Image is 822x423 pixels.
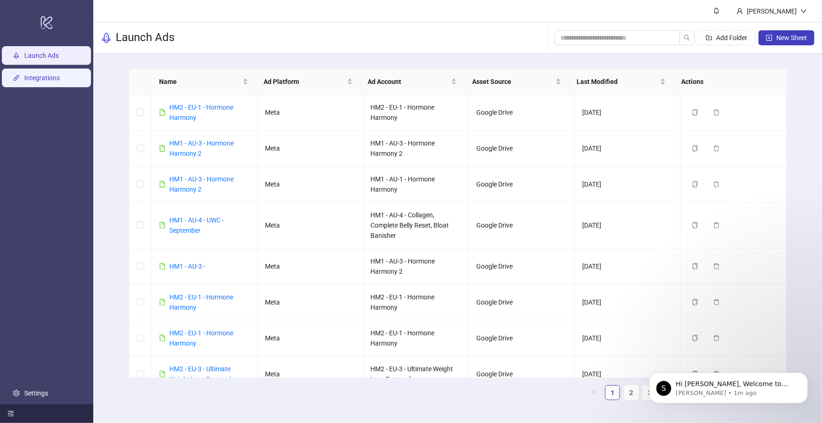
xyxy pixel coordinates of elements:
button: Add Folder [698,30,755,45]
span: file [159,371,166,377]
span: Add Folder [716,34,747,42]
a: Launch Ads [24,52,59,59]
span: copy [692,222,698,229]
th: Ad Account [361,69,465,95]
span: copy [692,145,698,152]
td: [DATE] [575,320,681,356]
span: copy [692,299,698,305]
td: [DATE] [575,131,681,166]
td: [DATE] [575,284,681,320]
td: Google Drive [469,131,575,166]
span: delete [713,109,720,116]
span: menu-fold [7,410,14,417]
td: Meta [258,131,363,166]
td: Meta [258,284,363,320]
span: bell [713,7,720,14]
span: Name [159,76,241,87]
a: Settings [24,389,48,397]
iframe: Intercom notifications message [635,353,822,418]
td: HM1 - AU-4 - Collagen, Complete Belly Reset, Bloat Banisher [363,202,469,249]
span: Asset Source [472,76,554,87]
td: Google Drive [469,284,575,320]
span: file [159,145,166,152]
span: delete [713,145,720,152]
span: user [737,8,743,14]
span: folder-add [706,35,712,41]
a: HM2 - EU-1 - Hormone Harmony [169,329,233,347]
span: file [159,181,166,187]
th: Asset Source [465,69,569,95]
td: Meta [258,202,363,249]
span: copy [692,335,698,341]
td: Google Drive [469,95,575,131]
a: HM1 - AU-3 - Hormone Harmony 2 [169,139,234,157]
a: HM2 - EU-1 - Hormone Harmony [169,104,233,121]
span: file [159,299,166,305]
span: delete [713,263,720,270]
a: HM2 - EU-3 - Ultimate Weight Loss Protocol [169,365,231,383]
td: Meta [258,356,363,392]
li: Previous Page [586,385,601,400]
span: delete [713,181,720,187]
th: Actions [674,69,778,95]
a: 2 [624,386,638,400]
td: Google Drive [469,202,575,249]
td: HM2 - EU-1 - Hormone Harmony [363,95,469,131]
span: down [801,8,807,14]
a: Integrations [24,74,60,82]
span: Ad Platform [264,76,345,87]
span: copy [692,109,698,116]
td: [DATE] [575,166,681,202]
th: Last Modified [569,69,674,95]
td: Google Drive [469,356,575,392]
td: Meta [258,249,363,284]
a: 1 [606,386,620,400]
td: [DATE] [575,356,681,392]
span: copy [692,181,698,187]
td: [DATE] [575,249,681,284]
span: file [159,222,166,229]
a: HM1 - AU-3 - [169,263,205,270]
td: HM2 - EU-1 - Hormone Harmony [363,284,469,320]
span: file [159,263,166,270]
span: Last Modified [577,76,658,87]
td: Google Drive [469,249,575,284]
td: HM2 - EU-3 - Ultimate Weight Loss Protocol [363,356,469,392]
td: Google Drive [469,166,575,202]
td: [DATE] [575,202,681,249]
button: left [586,385,601,400]
td: Meta [258,95,363,131]
span: search [684,35,690,41]
td: Google Drive [469,320,575,356]
a: HM1 - AU-3 - Hormone Harmony 2 [169,175,234,193]
td: [DATE] [575,95,681,131]
span: Ad Account [368,76,450,87]
span: New Sheet [776,34,807,42]
td: HM1 - AU-3 - Hormone Harmony 2 [363,131,469,166]
span: file [159,335,166,341]
span: delete [713,222,720,229]
span: file [159,109,166,116]
span: delete [713,335,720,341]
span: rocket [101,32,112,43]
td: HM1 - AU-3 - Hormone Harmony 2 [363,249,469,284]
a: HM2 - EU-1 - Hormone Harmony [169,293,233,311]
span: plus-square [766,35,773,41]
li: 1 [605,385,620,400]
a: HM1 - AU-4 - UWC - September [169,216,224,234]
span: left [591,389,597,395]
td: HM1 - AU-1 - Hormone Harmony [363,166,469,202]
th: Name [152,69,256,95]
h3: Launch Ads [116,30,174,45]
td: Meta [258,320,363,356]
div: [PERSON_NAME] [743,6,801,16]
button: New Sheet [759,30,815,45]
th: Ad Platform [256,69,361,95]
li: 2 [624,385,639,400]
span: delete [713,299,720,305]
td: Meta [258,166,363,202]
